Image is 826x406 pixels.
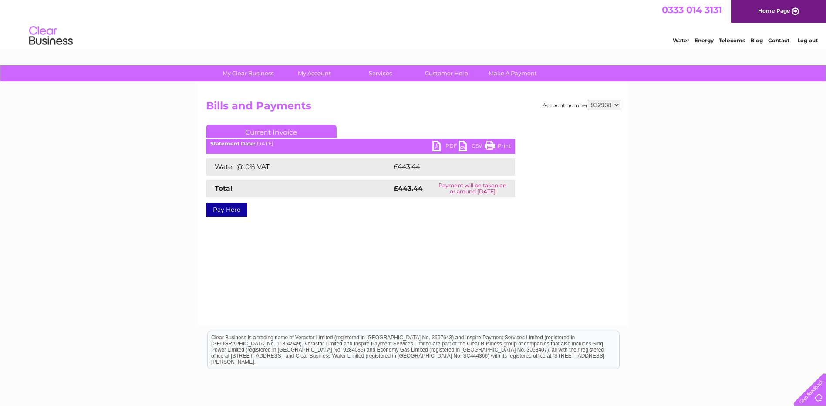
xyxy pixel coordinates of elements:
a: My Account [278,65,350,81]
a: Print [485,141,511,153]
a: Pay Here [206,203,247,217]
a: Contact [768,37,789,44]
a: Blog [750,37,763,44]
a: Services [344,65,416,81]
a: Telecoms [719,37,745,44]
td: Water @ 0% VAT [206,158,391,176]
a: Make A Payment [477,65,549,81]
a: Customer Help [411,65,482,81]
a: Log out [797,37,818,44]
div: [DATE] [206,141,515,147]
a: Energy [695,37,714,44]
a: Current Invoice [206,125,337,138]
a: 0333 014 3131 [662,4,722,15]
h2: Bills and Payments [206,100,620,116]
a: CSV [459,141,485,153]
td: Payment will be taken on or around [DATE] [430,180,515,197]
a: My Clear Business [212,65,284,81]
a: PDF [432,141,459,153]
b: Statement Date: [210,140,255,147]
img: logo.png [29,23,73,49]
td: £443.44 [391,158,500,176]
div: Clear Business is a trading name of Verastar Limited (registered in [GEOGRAPHIC_DATA] No. 3667643... [208,5,619,42]
a: Water [673,37,689,44]
strong: £443.44 [394,184,423,193]
strong: Total [215,184,233,193]
div: Account number [543,100,620,110]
